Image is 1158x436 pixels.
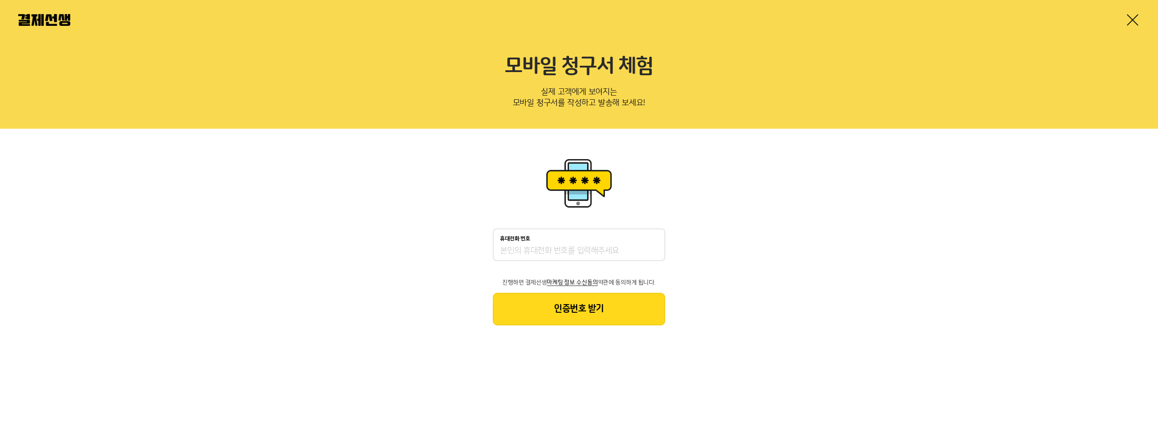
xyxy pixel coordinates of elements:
[543,156,615,210] img: 휴대폰인증 이미지
[500,246,658,257] input: 휴대전화 번호
[493,293,665,325] button: 인증번호 받기
[18,54,1140,79] h2: 모바일 청구서 체험
[547,279,598,286] span: 마케팅 정보 수신동의
[18,14,70,26] img: 결제선생
[500,236,530,242] p: 휴대전화 번호
[493,279,665,286] p: 진행하면 결제선생 약관에 동의하게 됩니다.
[18,84,1140,114] p: 실제 고객에게 보여지는 모바일 청구서를 작성하고 발송해 보세요!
